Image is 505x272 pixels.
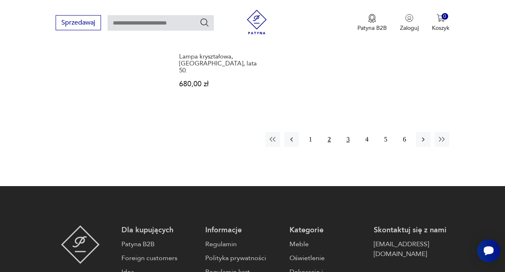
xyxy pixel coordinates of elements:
button: 2 [322,132,337,147]
button: Szukaj [200,18,209,27]
p: Zaloguj [400,24,419,32]
a: Sprzedawaj [56,20,101,26]
a: Meble [290,239,366,249]
img: Patyna - sklep z meblami i dekoracjami vintage [245,10,269,34]
p: Kategorie [290,225,366,235]
p: Patyna B2B [357,24,387,32]
a: Ikona medaluPatyna B2B [357,14,387,32]
p: 680,00 zł [179,81,258,88]
button: Zaloguj [400,14,419,32]
img: Ikona koszyka [437,14,445,22]
button: 4 [359,132,374,147]
p: Skontaktuj się z nami [374,225,450,235]
a: Polityka prywatności [205,253,281,263]
img: Patyna - sklep z meblami i dekoracjami vintage [61,225,100,264]
p: Informacje [205,225,281,235]
a: Foreign customers [121,253,198,263]
img: Ikonka użytkownika [405,14,413,22]
p: Dla kupujących [121,225,198,235]
button: Patyna B2B [357,14,387,32]
button: 5 [378,132,393,147]
button: 0Koszyk [432,14,449,32]
button: 1 [303,132,318,147]
button: 3 [341,132,355,147]
a: Patyna B2B [121,239,198,249]
img: Ikona medalu [368,14,376,23]
h3: Lampa kryształowa, [GEOGRAPHIC_DATA], lata 50. [179,53,258,74]
a: Regulamin [205,239,281,249]
button: Sprzedawaj [56,15,101,30]
iframe: Smartsupp widget button [477,239,500,262]
p: Koszyk [432,24,449,32]
a: Oświetlenie [290,253,366,263]
a: [EMAIL_ADDRESS][DOMAIN_NAME] [374,239,450,259]
div: 0 [442,13,449,20]
button: 6 [397,132,412,147]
